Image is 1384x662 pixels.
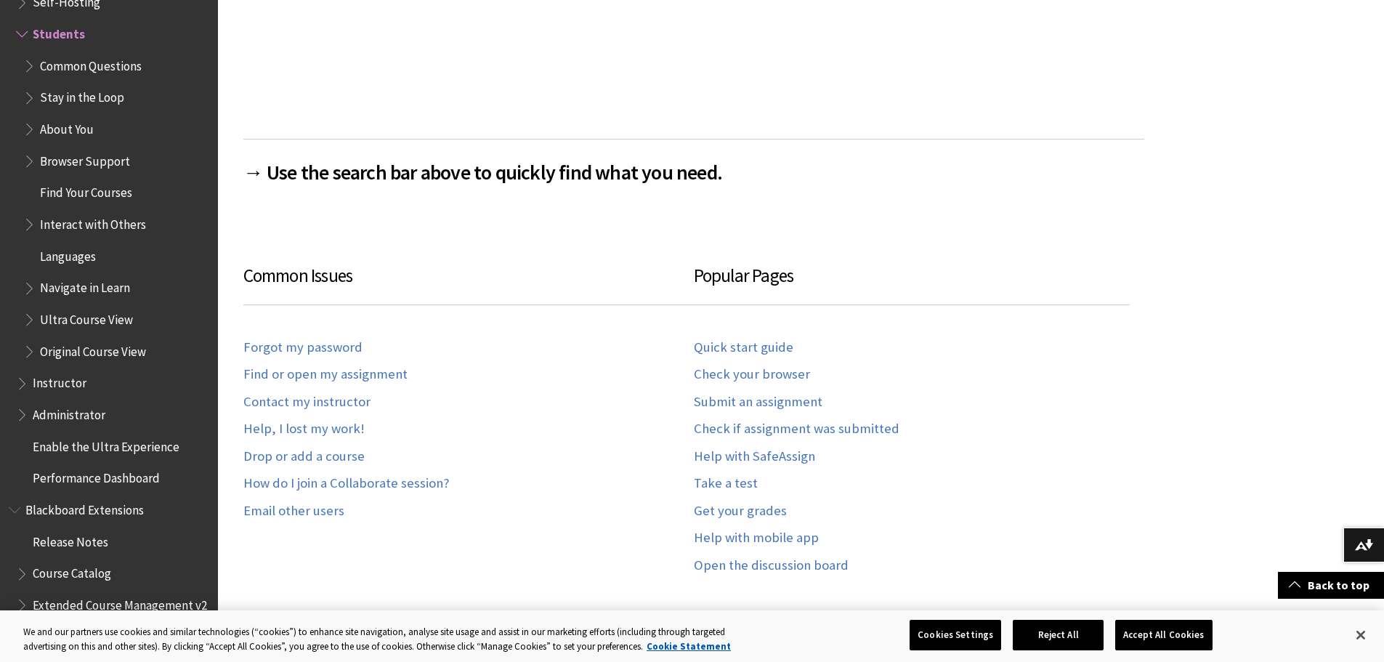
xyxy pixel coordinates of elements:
[40,117,94,137] span: About You
[40,276,130,296] span: Navigate in Learn
[33,467,160,486] span: Performance Dashboard
[40,86,124,105] span: Stay in the Loop
[1013,620,1104,650] button: Reject All
[40,307,133,327] span: Ultra Course View
[694,448,815,465] a: Help with SafeAssign
[694,366,810,383] a: Check your browser
[243,262,694,305] h3: Common Issues
[40,54,142,73] span: Common Questions
[33,403,105,422] span: Administrator
[243,339,363,356] a: Forgot my password
[694,394,822,411] a: Submit an assignment
[40,244,96,264] span: Languages
[33,530,108,549] span: Release Notes
[40,212,146,232] span: Interact with Others
[40,149,130,169] span: Browser Support
[1345,619,1377,651] button: Close
[647,640,731,653] a: More information about your privacy, opens in a new tab
[33,371,86,391] span: Instructor
[694,262,1130,305] h3: Popular Pages
[243,421,365,437] a: Help, I lost my work!
[33,593,207,613] span: Extended Course Management v2
[243,366,408,383] a: Find or open my assignment
[694,557,849,574] a: Open the discussion board
[694,530,819,546] a: Help with mobile app
[23,625,761,653] div: We and our partners use cookies and similar technologies (“cookies”) to enhance site navigation, ...
[243,394,371,411] a: Contact my instructor
[40,181,132,201] span: Find Your Courses
[694,475,758,492] a: Take a test
[25,498,144,517] span: Blackboard Extensions
[33,22,85,41] span: Students
[243,139,1144,187] h2: → Use the search bar above to quickly find what you need.
[243,475,449,492] a: How do I join a Collaborate session?
[1278,572,1384,599] a: Back to top
[243,503,344,520] a: Email other users
[694,339,793,356] a: Quick start guide
[243,448,365,465] a: Drop or add a course
[694,421,899,437] a: Check if assignment was submitted
[33,562,111,581] span: Course Catalog
[1115,620,1212,650] button: Accept All Cookies
[910,620,1001,650] button: Cookies Settings
[40,339,146,359] span: Original Course View
[33,435,179,454] span: Enable the Ultra Experience
[694,503,787,520] a: Get your grades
